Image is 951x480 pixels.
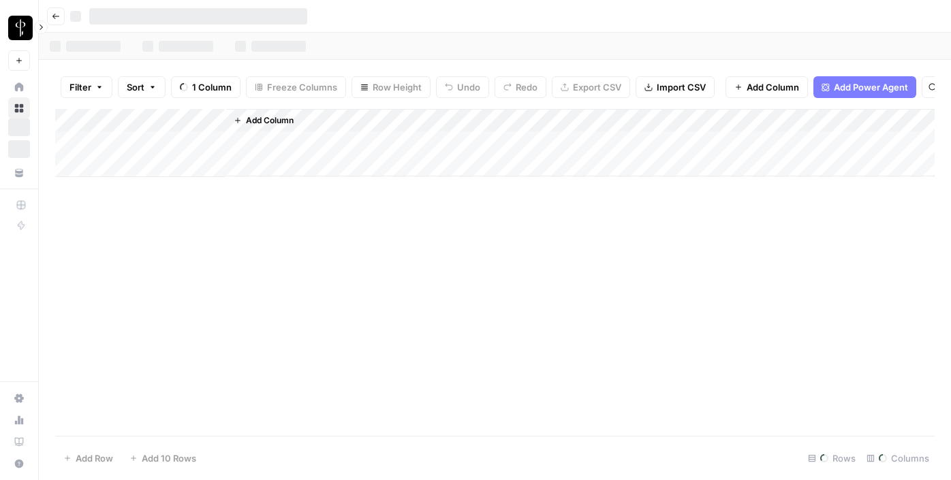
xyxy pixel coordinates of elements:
span: Filter [69,80,91,94]
a: Browse [8,97,30,119]
button: Import CSV [636,76,715,98]
span: Row Height [373,80,422,94]
button: Add Row [55,447,121,469]
button: Filter [61,76,112,98]
span: Redo [516,80,537,94]
button: Freeze Columns [246,76,346,98]
button: Help + Support [8,453,30,475]
a: Settings [8,387,30,409]
span: Add Power Agent [834,80,908,94]
button: Redo [495,76,546,98]
button: Add 10 Rows [121,447,204,469]
span: Undo [457,80,480,94]
span: Freeze Columns [267,80,337,94]
div: Columns [861,447,935,469]
button: Undo [436,76,489,98]
span: Add Column [246,114,294,127]
span: Export CSV [573,80,621,94]
span: Add Row [76,451,113,465]
img: LP Production Workloads Logo [8,16,33,40]
a: Home [8,76,30,98]
a: Learning Hub [8,431,30,453]
a: Your Data [8,162,30,184]
button: Sort [118,76,166,98]
span: 1 Column [192,80,232,94]
button: Export CSV [552,76,630,98]
button: 1 Column [171,76,240,98]
button: Add Power Agent [813,76,916,98]
span: Import CSV [657,80,706,94]
span: Sort [127,80,144,94]
div: Rows [802,447,861,469]
span: Add 10 Rows [142,451,196,465]
button: Add Column [726,76,808,98]
button: Row Height [352,76,431,98]
button: Add Column [228,112,299,129]
button: Workspace: LP Production Workloads [8,11,30,45]
a: Usage [8,409,30,431]
span: Add Column [747,80,799,94]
